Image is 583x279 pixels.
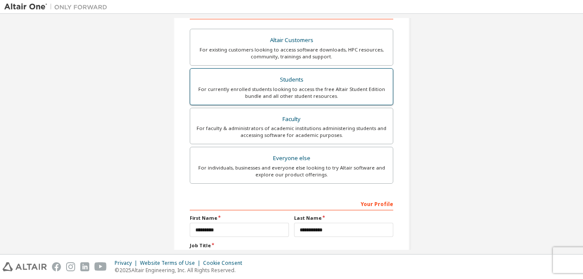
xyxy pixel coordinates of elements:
[115,260,140,267] div: Privacy
[203,260,247,267] div: Cookie Consent
[4,3,112,11] img: Altair One
[190,215,289,221] label: First Name
[80,262,89,271] img: linkedin.svg
[195,113,388,125] div: Faculty
[195,46,388,60] div: For existing customers looking to access software downloads, HPC resources, community, trainings ...
[66,262,75,271] img: instagram.svg
[195,152,388,164] div: Everyone else
[115,267,247,274] p: © 2025 Altair Engineering, Inc. All Rights Reserved.
[195,125,388,139] div: For faculty & administrators of academic institutions administering students and accessing softwa...
[195,164,388,178] div: For individuals, businesses and everyone else looking to try Altair software and explore our prod...
[140,260,203,267] div: Website Terms of Use
[195,86,388,100] div: For currently enrolled students looking to access the free Altair Student Edition bundle and all ...
[190,242,393,249] label: Job Title
[190,197,393,210] div: Your Profile
[3,262,47,271] img: altair_logo.svg
[52,262,61,271] img: facebook.svg
[94,262,107,271] img: youtube.svg
[294,215,393,221] label: Last Name
[195,34,388,46] div: Altair Customers
[195,74,388,86] div: Students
